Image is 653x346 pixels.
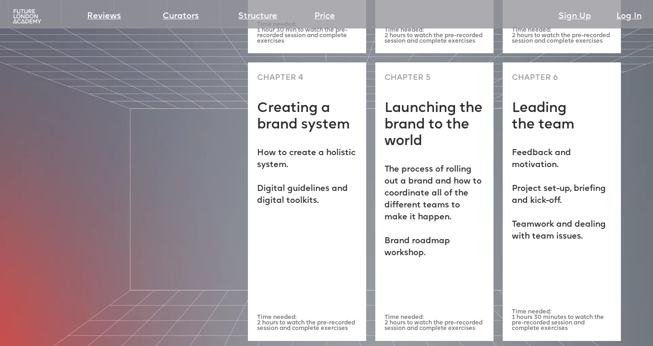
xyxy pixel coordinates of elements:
[238,10,277,23] a: Structure
[35,54,82,60] div: Domain Overview
[384,315,484,331] p: Time needed: 2 hours to watch the pre-recorded session and complete exercises
[384,164,484,259] p: The process of rolling out a brand and how to coordinate all of the different teams to make it ha...
[25,53,32,61] img: tab_domain_overview_orange.svg
[87,10,121,23] a: Reviews
[314,10,335,23] a: Price
[384,28,484,44] p: Time needed: 2 hours to watch the pre-recorded session and complete exercises
[24,24,101,31] div: Domain: [DOMAIN_NAME]
[257,147,357,207] p: How to create a holistic system. Digital guidelines and digital toolkits.
[257,100,357,134] h2: Creating a brand system
[512,28,612,44] p: Time needed: 2 hours to watch the pre-recorded session and complete exercises
[15,15,22,22] img: logo_orange.svg
[512,147,612,243] p: Feedback and motivation. Project set-up, briefing and kick-off. Teamwork and dealing with team is...
[26,15,45,22] div: v 4.0.25
[257,72,303,84] p: CHAPTER 4
[512,309,612,331] p: Time needed: 1 hours 30 minutes to watch the pre-recorded session and complete exercises
[257,22,357,44] p: Time needed: 1 hour 30 min to watch the pre-recorded session and complete exercises
[257,315,357,331] p: Time needed: 2 hours to watch the pre-recorded session and complete exercises
[163,10,199,23] a: Curators
[384,100,484,150] h2: Launching the brand to the world
[15,24,22,31] img: website_grey.svg
[101,54,154,60] div: Keywords by Traffic
[559,10,591,23] a: Sign Up
[384,72,431,84] p: CHAPTER 5
[616,10,642,23] a: Log In
[91,53,99,61] img: tab_keywords_by_traffic_grey.svg
[512,72,558,84] p: CHAPTER 6
[512,100,575,134] h2: Leading the team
